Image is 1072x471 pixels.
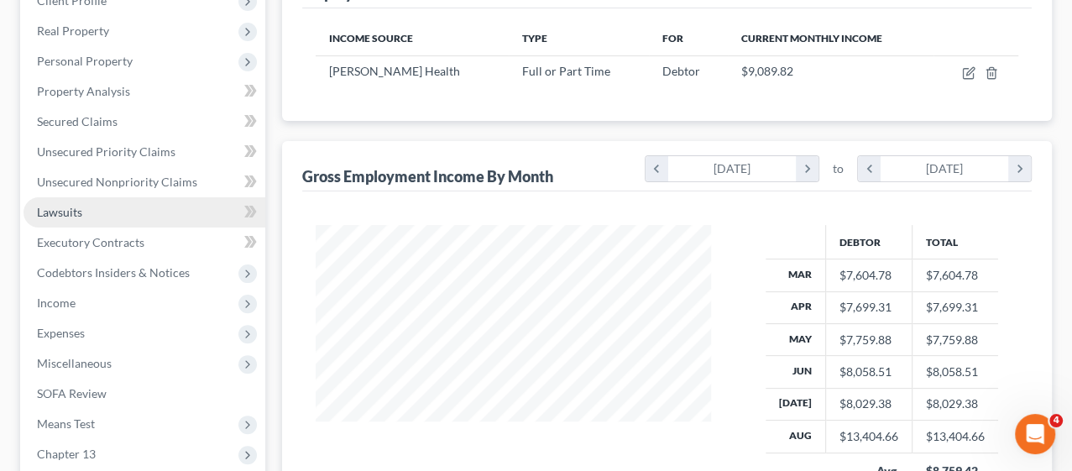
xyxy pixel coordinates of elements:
textarea: Message… [14,307,322,336]
span: Means Test [37,416,95,431]
div: Hi [PERSON_NAME]! I just saw your successful filing go through. Thanks for sticking with us while... [13,298,275,417]
th: Aug [766,421,826,453]
span: For [662,32,683,44]
th: [DATE] [766,388,826,420]
span: 4 [1049,414,1063,427]
td: $13,404.66 [912,421,998,453]
th: Apr [766,291,826,323]
h1: Operator [81,16,141,29]
i: chevron_right [1008,156,1031,181]
button: Emoji picker [26,343,39,356]
a: Executory Contracts [24,228,265,258]
span: Income Source [329,32,413,44]
div: Lindsey says… [13,298,322,431]
th: Jun [766,356,826,388]
th: Total [912,225,998,259]
div: [DATE] [881,156,1009,181]
div: [DATE] [668,156,797,181]
th: Mar [766,259,826,291]
span: Debtor [662,64,700,78]
button: Home [263,7,295,39]
span: Codebtors Insiders & Notices [37,265,190,280]
span: Unsecured Priority Claims [37,144,175,159]
span: Secured Claims [37,114,118,128]
img: Profile image for Operator [48,9,75,36]
td: $7,699.31 [912,291,998,323]
div: Close [295,7,325,37]
div: $7,699.31 [839,299,898,316]
td: $7,604.78 [912,259,998,291]
th: Debtor [825,225,912,259]
span: Lawsuits [37,205,82,219]
div: $7,604.78 [839,267,898,284]
i: chevron_left [646,156,668,181]
span: Income [37,296,76,310]
a: Lawsuits [24,197,265,228]
a: Secured Claims [24,107,265,137]
button: go back [11,7,43,39]
div: $7,759.88 [839,332,898,348]
span: [PERSON_NAME] Health [329,64,460,78]
span: Real Property [37,24,109,38]
td: $8,029.38 [912,388,998,420]
a: SOFA Review [24,379,265,409]
i: chevron_left [858,156,881,181]
button: Start recording [107,343,120,356]
span: SOFA Review [37,386,107,400]
div: Gross Employment Income By Month [302,166,553,186]
iframe: Intercom live chat [1015,414,1055,454]
a: Property Analysis [24,76,265,107]
span: Miscellaneous [37,356,112,370]
span: Type [522,32,547,44]
span: Executory Contracts [37,235,144,249]
th: May [766,323,826,355]
div: $13,404.66 [839,428,898,445]
span: $9,089.82 [741,64,793,78]
span: Personal Property [37,54,133,68]
td: $8,058.51 [912,356,998,388]
span: Expenses [37,326,85,340]
div: $8,029.38 [839,395,898,412]
span: Property Analysis [37,84,130,98]
span: Unsecured Nonpriority Claims [37,175,197,189]
a: Unsecured Nonpriority Claims [24,167,265,197]
span: Current Monthly Income [741,32,882,44]
span: Full or Part Time [522,64,610,78]
div: $8,058.51 [839,364,898,380]
span: Chapter 13 [37,447,96,461]
button: Gif picker [53,343,66,356]
span: to [833,160,844,177]
button: Upload attachment [80,343,93,356]
td: $7,759.88 [912,323,998,355]
i: chevron_right [796,156,818,181]
button: Send a message… [288,336,315,363]
a: Unsecured Priority Claims [24,137,265,167]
